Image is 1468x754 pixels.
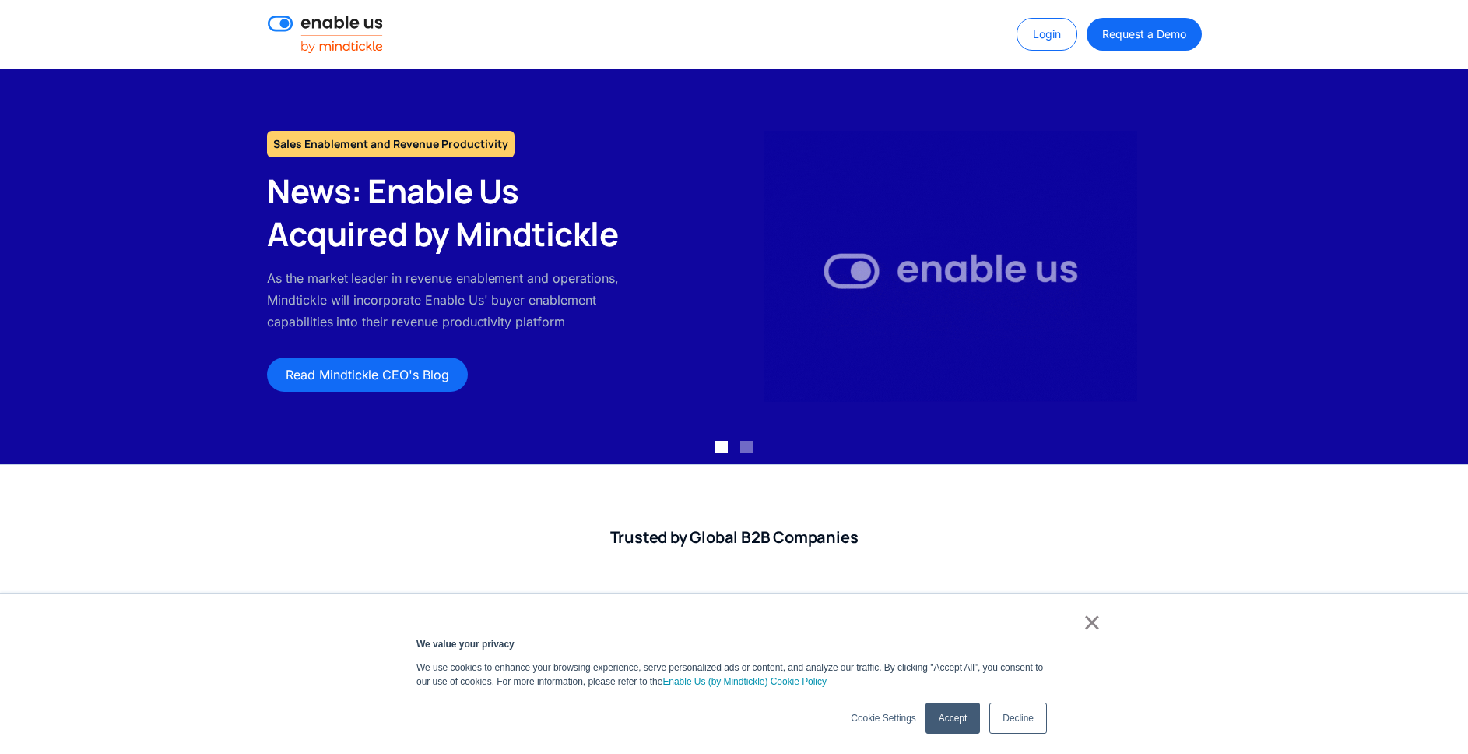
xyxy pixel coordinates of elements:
a: Cookie Settings [851,711,915,725]
h2: News: Enable Us Acquired by Mindtickle [267,170,638,255]
a: × [1083,615,1101,629]
div: next slide [1406,69,1468,464]
div: Show slide 2 of 2 [740,441,753,453]
img: Enable Us by Mindtickle [764,131,1137,402]
h2: Trusted by Global B2B Companies [267,527,1201,548]
h1: Sales Enablement and Revenue Productivity [267,131,515,157]
a: Enable Us (by Mindtickle) Cookie Policy [662,675,827,689]
p: We use cookies to enhance your browsing experience, serve personalized ads or content, and analyz... [416,661,1052,689]
p: As the market leader in revenue enablement and operations, Mindtickle will incorporate Enable Us'... [267,267,638,333]
a: Request a Demo [1087,18,1201,51]
a: Accept [925,703,980,734]
a: Login [1017,18,1077,51]
div: Show slide 1 of 2 [715,441,728,453]
a: Decline [989,703,1047,734]
strong: We value your privacy [416,639,515,650]
a: Read Mindtickle CEO's Blog [267,358,468,392]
